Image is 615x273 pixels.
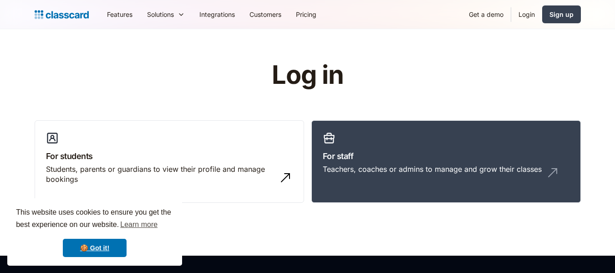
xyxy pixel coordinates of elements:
[46,164,274,185] div: Students, parents or guardians to view their profile and manage bookings
[100,4,140,25] a: Features
[323,164,542,174] div: Teachers, coaches or admins to manage and grow their classes
[163,61,452,89] h1: Log in
[119,218,159,232] a: learn more about cookies
[323,150,569,162] h3: For staff
[311,120,581,203] a: For staffTeachers, coaches or admins to manage and grow their classes
[462,4,511,25] a: Get a demo
[192,4,242,25] a: Integrations
[35,8,89,21] a: Logo
[140,4,192,25] div: Solutions
[46,150,293,162] h3: For students
[549,10,574,19] div: Sign up
[16,207,173,232] span: This website uses cookies to ensure you get the best experience on our website.
[147,10,174,19] div: Solutions
[7,198,182,266] div: cookieconsent
[511,4,542,25] a: Login
[63,239,127,257] a: dismiss cookie message
[35,120,304,203] a: For studentsStudents, parents or guardians to view their profile and manage bookings
[242,4,289,25] a: Customers
[542,5,581,23] a: Sign up
[289,4,324,25] a: Pricing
